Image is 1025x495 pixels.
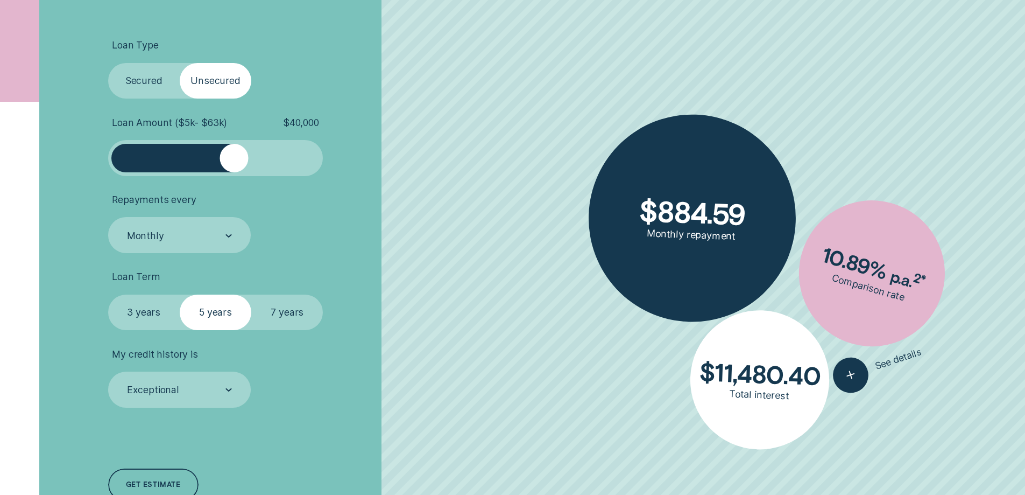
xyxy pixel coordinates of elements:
[127,384,179,396] div: Exceptional
[112,348,197,360] span: My credit history is
[828,334,927,397] button: See details
[180,295,251,331] label: 5 years
[112,117,227,129] span: Loan Amount ( $5k - $63k )
[127,229,164,241] div: Monthly
[112,271,160,283] span: Loan Term
[180,63,251,99] label: Unsecured
[251,295,323,331] label: 7 years
[112,39,158,51] span: Loan Type
[874,346,923,372] span: See details
[108,63,180,99] label: Secured
[108,295,180,331] label: 3 years
[283,117,319,129] span: $ 40,000
[112,194,196,206] span: Repayments every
